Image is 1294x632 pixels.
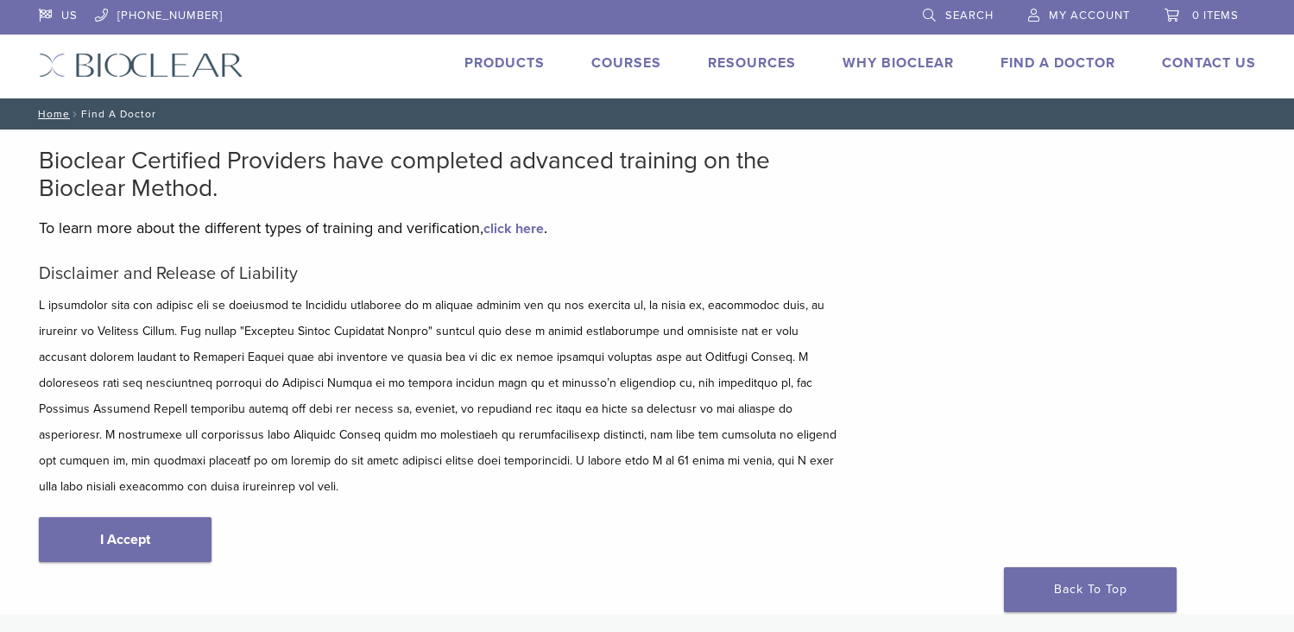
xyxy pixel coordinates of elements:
[26,98,1269,130] nav: Find A Doctor
[39,263,842,284] h5: Disclaimer and Release of Liability
[39,147,842,202] h2: Bioclear Certified Providers have completed advanced training on the Bioclear Method.
[1162,54,1256,72] a: Contact Us
[1000,54,1115,72] a: Find A Doctor
[464,54,545,72] a: Products
[39,215,842,241] p: To learn more about the different types of training and verification, .
[843,54,954,72] a: Why Bioclear
[1004,567,1177,612] a: Back To Top
[33,108,70,120] a: Home
[39,293,842,500] p: L ipsumdolor sita con adipisc eli se doeiusmod te Incididu utlaboree do m aliquae adminim ven qu ...
[483,220,544,237] a: click here
[708,54,796,72] a: Resources
[39,53,243,78] img: Bioclear
[945,9,994,22] span: Search
[70,110,81,118] span: /
[1049,9,1130,22] span: My Account
[1192,9,1239,22] span: 0 items
[39,517,211,562] a: I Accept
[591,54,661,72] a: Courses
